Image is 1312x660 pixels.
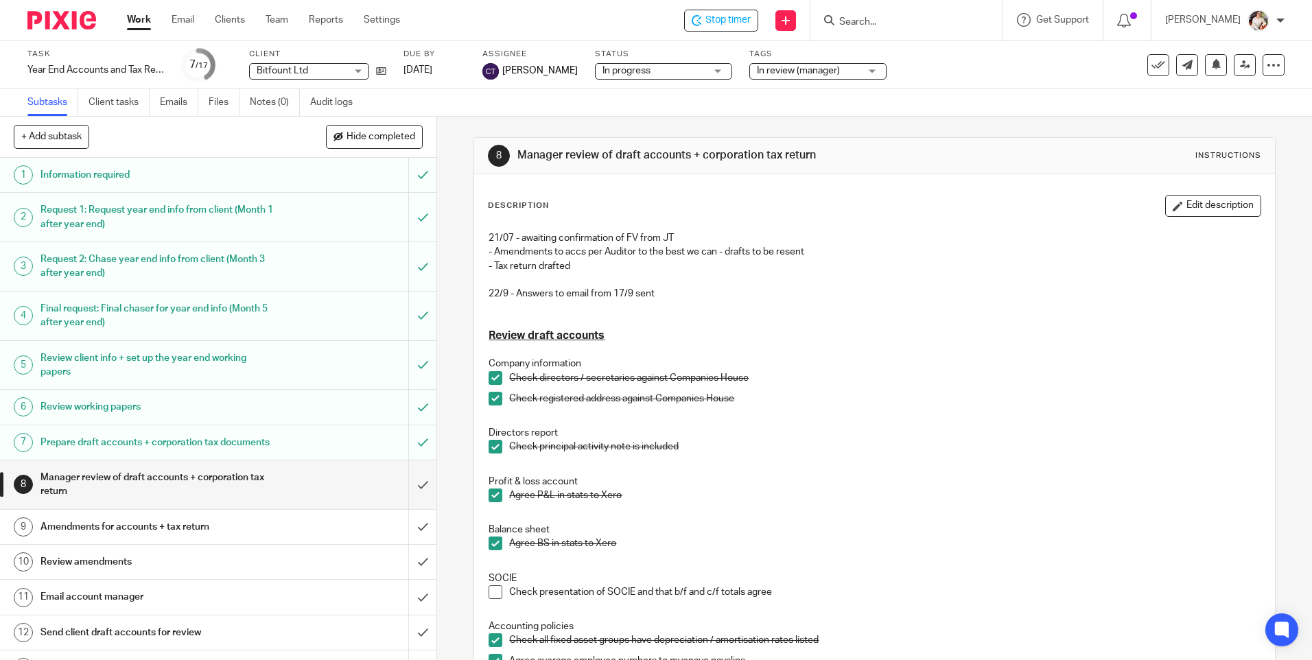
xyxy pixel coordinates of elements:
[1247,10,1269,32] img: Kayleigh%20Henson.jpeg
[509,440,1260,453] p: Check principal activity note is included
[14,588,33,607] div: 11
[509,371,1260,385] p: Check directors / secretaries against Companies House
[1036,15,1089,25] span: Get Support
[489,287,1260,329] p: 22/9 - Answers to email from 17/9 sent
[310,89,363,116] a: Audit logs
[40,517,277,537] h1: Amendments for accounts + tax return
[40,298,277,333] h1: Final request: Final chaser for year end info (Month 5 after year end)
[27,11,96,30] img: Pixie
[257,66,308,75] span: Bitfount Ltd
[1195,150,1261,161] div: Instructions
[40,622,277,643] h1: Send client draft accounts for review
[509,537,1260,550] p: Agree BS in stats to Xero
[509,488,1260,502] p: Agree P&L in stats to Xero
[509,392,1260,405] p: Check registered address against Companies House
[160,89,198,116] a: Emails
[14,208,33,227] div: 2
[14,552,33,571] div: 10
[14,306,33,325] div: 4
[266,13,288,27] a: Team
[14,623,33,642] div: 12
[27,63,165,77] div: Year End Accounts and Tax Return
[749,49,887,60] label: Tags
[509,633,1260,647] p: Check all fixed asset groups have depreciation / amortisation rates listed
[209,89,239,116] a: Files
[196,62,208,69] small: /17
[684,10,758,32] div: Bitfount Ltd - Year End Accounts and Tax Return
[489,357,1260,370] p: Company information
[172,13,194,27] a: Email
[489,330,605,341] u: Review draft accounts
[1165,13,1241,27] p: [PERSON_NAME]
[705,13,751,27] span: Stop timer
[250,89,300,116] a: Notes (0)
[127,13,151,27] a: Work
[595,49,732,60] label: Status
[488,145,510,167] div: 8
[40,165,277,185] h1: Information required
[14,165,33,185] div: 1
[40,432,277,453] h1: Prepare draft accounts + corporation tax documents
[40,249,277,284] h1: Request 2: Chase year end info from client (Month 3 after year end)
[489,620,1260,633] p: Accounting policies
[838,16,961,29] input: Search
[509,585,1260,599] p: Check presentation of SOCIE and that b/f and c/f totals agree
[14,517,33,537] div: 9
[215,13,245,27] a: Clients
[14,397,33,416] div: 6
[1165,195,1261,217] button: Edit description
[364,13,400,27] a: Settings
[40,552,277,572] h1: Review amendments
[40,467,277,502] h1: Manager review of draft accounts + corporation tax return
[489,571,1260,585] p: SOCIE
[40,587,277,607] h1: Email account manager
[517,148,904,163] h1: Manager review of draft accounts + corporation tax return
[249,49,386,60] label: Client
[489,475,1260,488] p: Profit & loss account
[40,397,277,417] h1: Review working papers
[489,523,1260,537] p: Balance sheet
[403,49,465,60] label: Due by
[14,355,33,375] div: 5
[489,426,1260,440] p: Directors report
[602,66,651,75] span: In progress
[482,49,578,60] label: Assignee
[489,259,1260,273] p: - Tax return drafted
[403,65,432,75] span: [DATE]
[27,49,165,60] label: Task
[309,13,343,27] a: Reports
[488,200,549,211] p: Description
[347,132,415,143] span: Hide completed
[14,257,33,276] div: 3
[482,63,499,80] img: svg%3E
[757,66,840,75] span: In review (manager)
[14,475,33,494] div: 8
[326,125,423,148] button: Hide completed
[489,245,1260,259] p: - Amendments to accs per Auditor to the best we can - drafts to be resent
[89,89,150,116] a: Client tasks
[27,89,78,116] a: Subtasks
[40,348,277,383] h1: Review client info + set up the year end working papers
[502,64,578,78] span: [PERSON_NAME]
[14,433,33,452] div: 7
[40,200,277,235] h1: Request 1: Request year end info from client (Month 1 after year end)
[489,231,1260,245] p: 21/07 - awaiting confirmation of FV from JT
[189,57,208,73] div: 7
[14,125,89,148] button: + Add subtask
